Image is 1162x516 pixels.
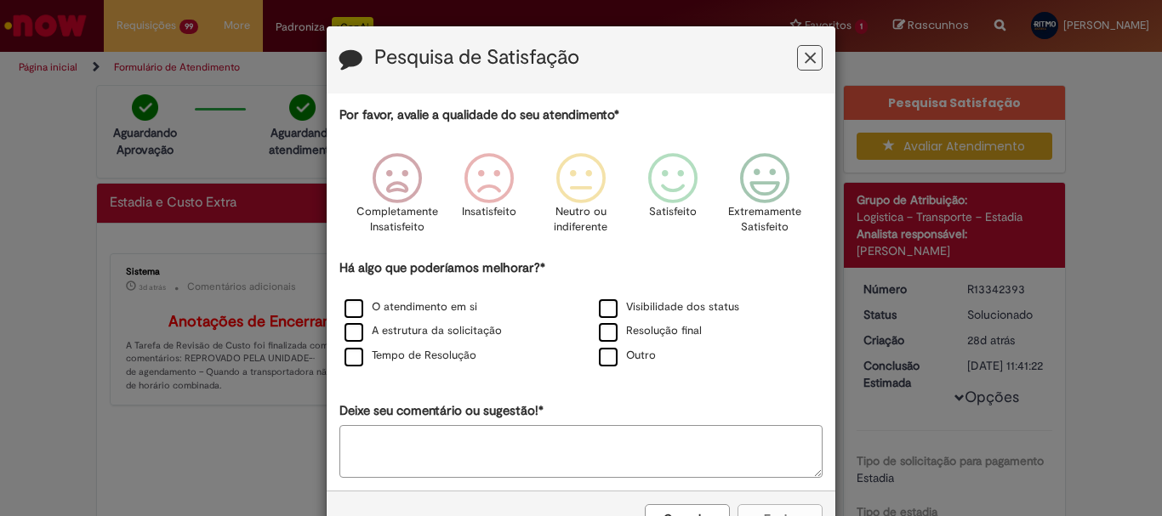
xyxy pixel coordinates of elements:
[728,204,801,235] p: Extremamente Satisfeito
[339,402,544,420] label: Deixe seu comentário ou sugestão!*
[599,323,702,339] label: Resolução final
[339,259,823,369] div: Há algo que poderíamos melhorar?*
[649,204,697,220] p: Satisfeito
[629,140,716,257] div: Satisfeito
[345,299,477,315] label: O atendimento em si
[462,204,516,220] p: Insatisfeito
[374,47,579,69] label: Pesquisa de Satisfação
[446,140,533,257] div: Insatisfeito
[721,140,808,257] div: Extremamente Satisfeito
[345,348,476,364] label: Tempo de Resolução
[538,140,624,257] div: Neutro ou indiferente
[353,140,440,257] div: Completamente Insatisfeito
[339,106,619,124] label: Por favor, avalie a qualidade do seu atendimento*
[356,204,438,235] p: Completamente Insatisfeito
[599,299,739,315] label: Visibilidade dos status
[550,204,612,235] p: Neutro ou indiferente
[345,323,502,339] label: A estrutura da solicitação
[599,348,656,364] label: Outro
